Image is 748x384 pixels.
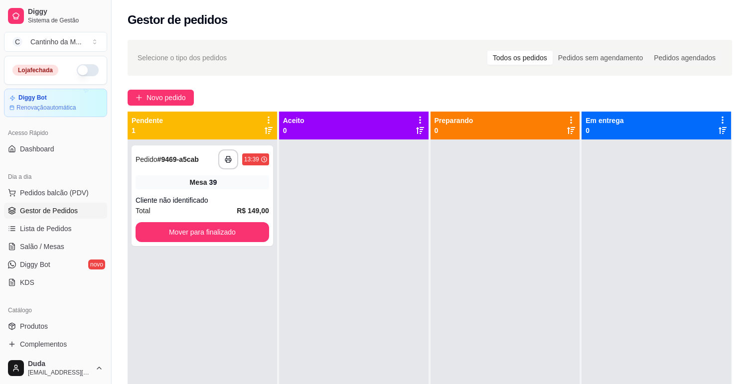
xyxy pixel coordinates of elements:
div: Dia a dia [4,169,107,185]
div: Acesso Rápido [4,125,107,141]
button: Alterar Status [77,64,99,76]
span: Salão / Mesas [20,242,64,252]
button: Select a team [4,32,107,52]
div: 13:39 [244,155,259,163]
span: Pedidos balcão (PDV) [20,188,89,198]
p: 0 [586,126,623,135]
article: Renovação automática [16,104,76,112]
a: DiggySistema de Gestão [4,4,107,28]
button: Mover para finalizado [136,222,269,242]
span: Mesa [190,177,207,187]
span: C [12,37,22,47]
p: 1 [132,126,163,135]
a: Diggy Botnovo [4,256,107,272]
a: KDS [4,274,107,290]
div: Loja fechada [12,65,58,76]
p: 0 [283,126,304,135]
p: Em entrega [586,116,623,126]
span: Gestor de Pedidos [20,206,78,216]
a: Gestor de Pedidos [4,203,107,219]
strong: # 9469-a5cab [157,155,199,163]
span: Diggy [28,7,103,16]
span: Complementos [20,339,67,349]
a: Diggy BotRenovaçãoautomática [4,89,107,117]
span: Dashboard [20,144,54,154]
span: Novo pedido [147,92,186,103]
span: Diggy Bot [20,259,50,269]
button: Pedidos balcão (PDV) [4,185,107,201]
span: Pedido [136,155,157,163]
span: Sistema de Gestão [28,16,103,24]
a: Dashboard [4,141,107,157]
span: Total [136,205,150,216]
div: Cliente não identificado [136,195,269,205]
span: Duda [28,360,91,369]
span: Selecione o tipo dos pedidos [138,52,227,63]
a: Salão / Mesas [4,239,107,255]
div: Cantinho da M ... [30,37,82,47]
div: Catálogo [4,302,107,318]
p: Pendente [132,116,163,126]
p: Aceito [283,116,304,126]
span: KDS [20,277,34,287]
div: Pedidos sem agendamento [553,51,648,65]
article: Diggy Bot [18,94,47,102]
h2: Gestor de pedidos [128,12,228,28]
button: Duda[EMAIL_ADDRESS][DOMAIN_NAME] [4,356,107,380]
span: [EMAIL_ADDRESS][DOMAIN_NAME] [28,369,91,377]
div: Todos os pedidos [487,51,553,65]
span: Produtos [20,321,48,331]
p: 0 [435,126,473,135]
button: Novo pedido [128,90,194,106]
p: Preparando [435,116,473,126]
span: plus [136,94,143,101]
strong: R$ 149,00 [237,207,269,215]
a: Lista de Pedidos [4,221,107,237]
div: 39 [209,177,217,187]
a: Produtos [4,318,107,334]
span: Lista de Pedidos [20,224,72,234]
div: Pedidos agendados [648,51,721,65]
a: Complementos [4,336,107,352]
